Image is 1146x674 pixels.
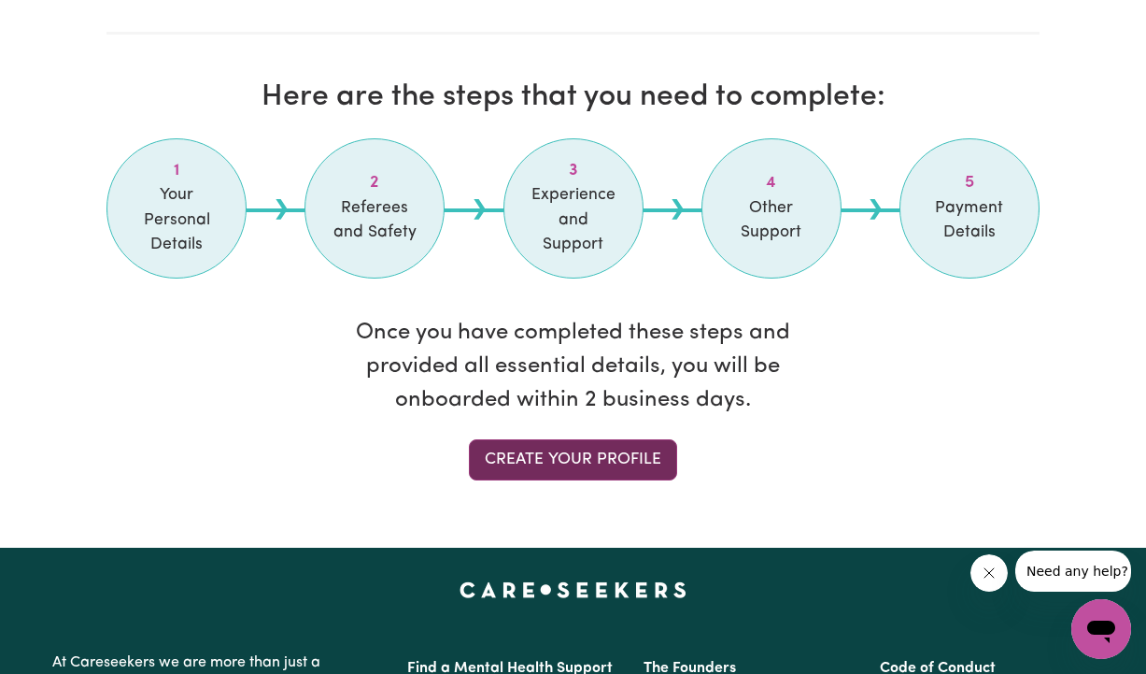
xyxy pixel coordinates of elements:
iframe: Button to launch messaging window [1071,599,1131,659]
span: Step 2 [328,171,421,195]
a: Careseekers home page [460,581,686,596]
span: Your Personal Details [130,183,223,257]
h2: Here are the steps that you need to complete: [106,79,1040,115]
iframe: Message from company [1015,551,1131,592]
a: Create your profile [469,439,677,480]
span: Step 5 [923,171,1016,195]
span: Referees and Safety [328,196,421,246]
span: Payment Details [923,196,1016,246]
span: Other Support [725,196,818,246]
span: Experience and Support [527,183,620,257]
iframe: Close message [970,554,1008,592]
span: Step 3 [527,159,620,183]
span: Step 1 [130,159,223,183]
span: Step 4 [725,171,818,195]
p: Once you have completed these steps and provided all essential details, you will be onboarded wit... [346,316,800,417]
